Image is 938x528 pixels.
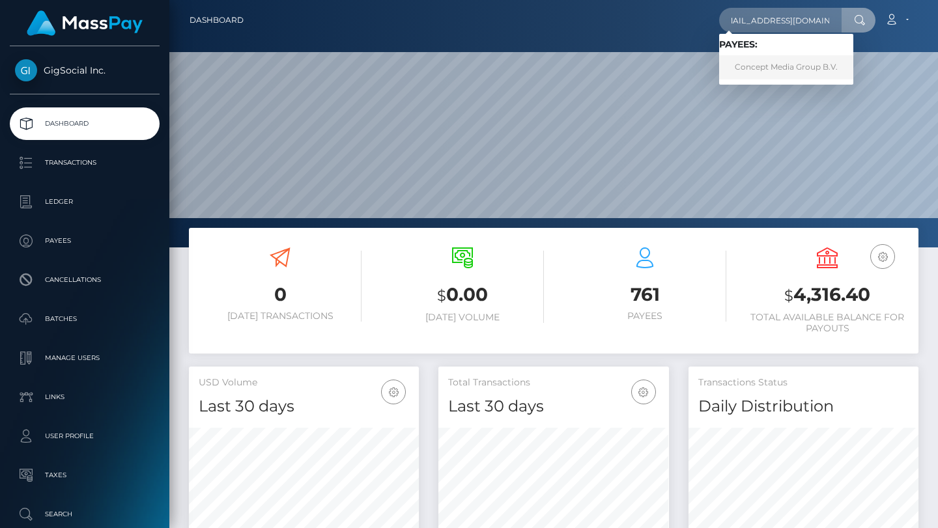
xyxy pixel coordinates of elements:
[15,153,154,173] p: Transactions
[437,286,446,305] small: $
[563,282,726,307] h3: 761
[199,282,362,307] h3: 0
[15,114,154,133] p: Dashboard
[10,381,160,413] a: Links
[15,192,154,212] p: Ledger
[784,286,793,305] small: $
[719,8,842,33] input: Search...
[10,64,160,76] span: GigSocial Inc.
[10,225,160,257] a: Payees
[27,10,143,36] img: MassPay Logo
[10,459,160,492] a: Taxes
[15,270,154,290] p: Cancellations
[448,376,659,389] h5: Total Transactions
[563,311,726,322] h6: Payees
[448,395,659,418] h4: Last 30 days
[719,39,853,50] h6: Payees:
[10,303,160,335] a: Batches
[746,312,909,334] h6: Total Available Balance for Payouts
[10,420,160,452] a: User Profile
[10,342,160,374] a: Manage Users
[698,395,909,418] h4: Daily Distribution
[698,376,909,389] h5: Transactions Status
[15,387,154,407] p: Links
[381,312,544,323] h6: [DATE] Volume
[746,282,909,309] h3: 4,316.40
[10,186,160,218] a: Ledger
[15,348,154,368] p: Manage Users
[10,264,160,296] a: Cancellations
[190,7,244,34] a: Dashboard
[381,282,544,309] h3: 0.00
[15,505,154,524] p: Search
[15,59,37,81] img: GigSocial Inc.
[15,309,154,329] p: Batches
[15,465,154,485] p: Taxes
[10,146,160,179] a: Transactions
[199,376,409,389] h5: USD Volume
[10,107,160,140] a: Dashboard
[199,395,409,418] h4: Last 30 days
[15,231,154,251] p: Payees
[199,311,362,322] h6: [DATE] Transactions
[719,55,853,79] a: Concept Media Group B.V.
[15,426,154,446] p: User Profile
